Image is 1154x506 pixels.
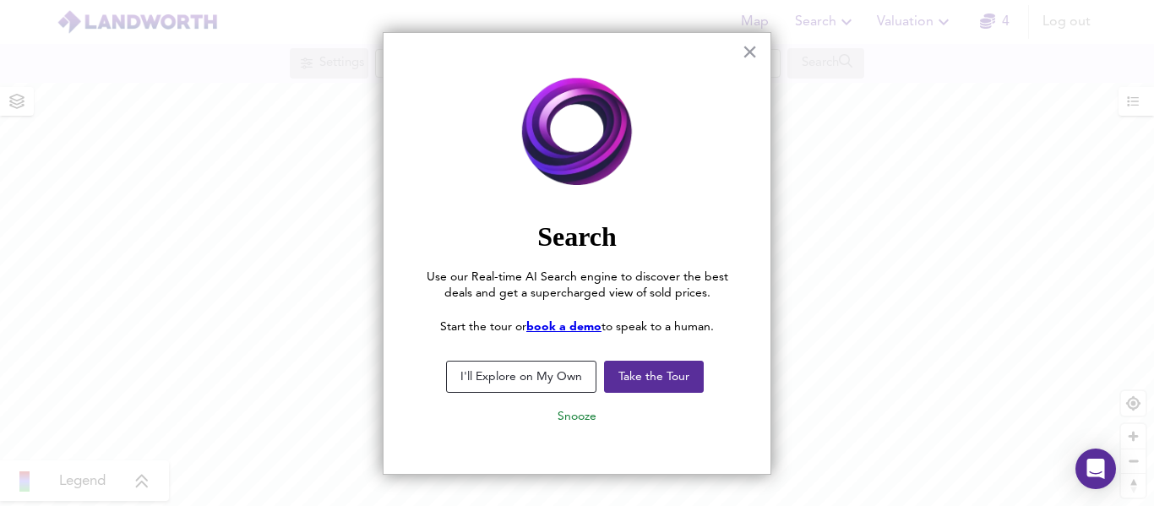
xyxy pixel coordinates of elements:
[544,401,610,432] button: Snooze
[601,321,714,333] span: to speak to a human.
[446,361,596,393] button: I'll Explore on My Own
[526,321,601,333] a: book a demo
[604,361,704,393] button: Take the Tour
[417,269,737,302] p: Use our Real-time AI Search engine to discover the best deals and get a supercharged view of sold...
[1075,449,1116,489] div: Open Intercom Messenger
[417,220,737,253] h2: Search
[440,321,526,333] span: Start the tour or
[417,67,737,199] img: Employee Photo
[742,38,758,65] button: Close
